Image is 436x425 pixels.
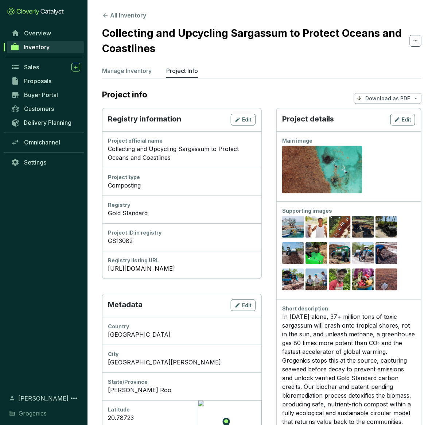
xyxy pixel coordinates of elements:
div: 20.78723 [108,413,256,422]
div: Project ID in registry [108,229,256,236]
button: Edit [390,114,415,125]
div: City [108,351,256,358]
a: Settings [7,156,84,169]
div: Main image [282,137,415,144]
div: Gold Standard [108,209,256,217]
p: Metadata [108,300,143,311]
div: Collecting and Upcycling Sargassum to Protect Oceans and Coastlines [108,144,256,162]
div: State/Province [108,378,256,386]
p: Registry information [108,114,181,125]
h2: Project info [102,90,155,99]
div: Project official name [108,137,256,144]
button: All Inventory [102,11,146,20]
span: Delivery Planning [24,119,71,126]
span: Proposals [24,77,51,85]
button: Edit [231,300,256,311]
a: [URL][DOMAIN_NAME] [108,264,256,273]
a: Omnichannel [7,136,84,148]
div: Composting [108,181,256,190]
span: Grogenics [19,409,47,418]
span: Edit [242,116,252,123]
a: Sales [7,61,84,73]
span: Edit [402,116,411,123]
p: Project details [282,114,334,125]
div: Latitude [108,406,256,413]
div: Project type [108,174,256,181]
div: Registry listing URL [108,257,256,264]
h2: Collecting and Upcycling Sargassum to Protect Oceans and Coastlines [102,26,410,56]
p: Project Info [166,66,198,75]
div: Registry [108,201,256,209]
span: Settings [24,159,46,166]
span: Buyer Portal [24,91,58,98]
span: Edit [242,302,252,309]
span: Customers [24,105,54,112]
button: Edit [231,114,256,125]
a: Proposals [7,75,84,87]
div: Country [108,323,256,330]
span: Inventory [24,43,50,51]
a: Customers [7,103,84,115]
span: [PERSON_NAME] [18,394,69,403]
div: GS13082 [108,236,256,245]
div: [GEOGRAPHIC_DATA] [108,330,256,339]
a: Inventory [7,41,84,53]
div: [PERSON_NAME] Roo [108,386,256,394]
p: Manage Inventory [102,66,152,75]
a: Buyer Portal [7,89,84,101]
div: [GEOGRAPHIC_DATA][PERSON_NAME] [108,358,256,367]
a: Overview [7,27,84,39]
div: Short description [282,305,415,312]
span: Overview [24,30,51,37]
span: Sales [24,63,39,71]
div: Supporting images [282,207,415,215]
p: Download as PDF [365,95,410,102]
a: Delivery Planning [7,116,84,128]
span: Omnichannel [24,139,60,146]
